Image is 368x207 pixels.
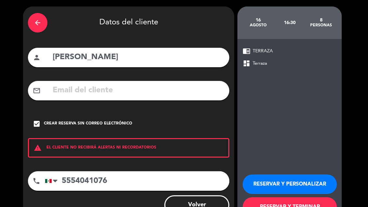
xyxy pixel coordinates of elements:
div: Crear reserva sin correo electrónico [44,121,132,127]
div: Mexico (México): +52 [45,172,60,190]
i: arrow_back [34,19,42,27]
i: mail_outline [33,87,41,95]
div: Datos del cliente [28,11,229,34]
div: 8 [305,18,337,23]
div: EL CLIENTE NO RECIBIRÁ ALERTAS NI RECORDATORIOS [28,138,229,158]
div: 16:30 [274,11,305,34]
span: dashboard [243,59,250,67]
span: chrome_reader_mode [243,47,250,55]
i: warning [29,144,46,152]
i: check_box [33,120,41,128]
input: Número de teléfono... [45,171,229,191]
input: Email del cliente [52,84,224,97]
span: Terraza [253,60,267,67]
i: phone [32,177,40,185]
button: RESERVAR Y PERSONALIZAR [243,175,337,194]
div: 16 [242,18,274,23]
input: Nombre del cliente [52,51,224,64]
i: person [33,54,41,61]
div: personas [305,23,337,28]
div: agosto [242,23,274,28]
span: TERRAZA [253,47,273,55]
